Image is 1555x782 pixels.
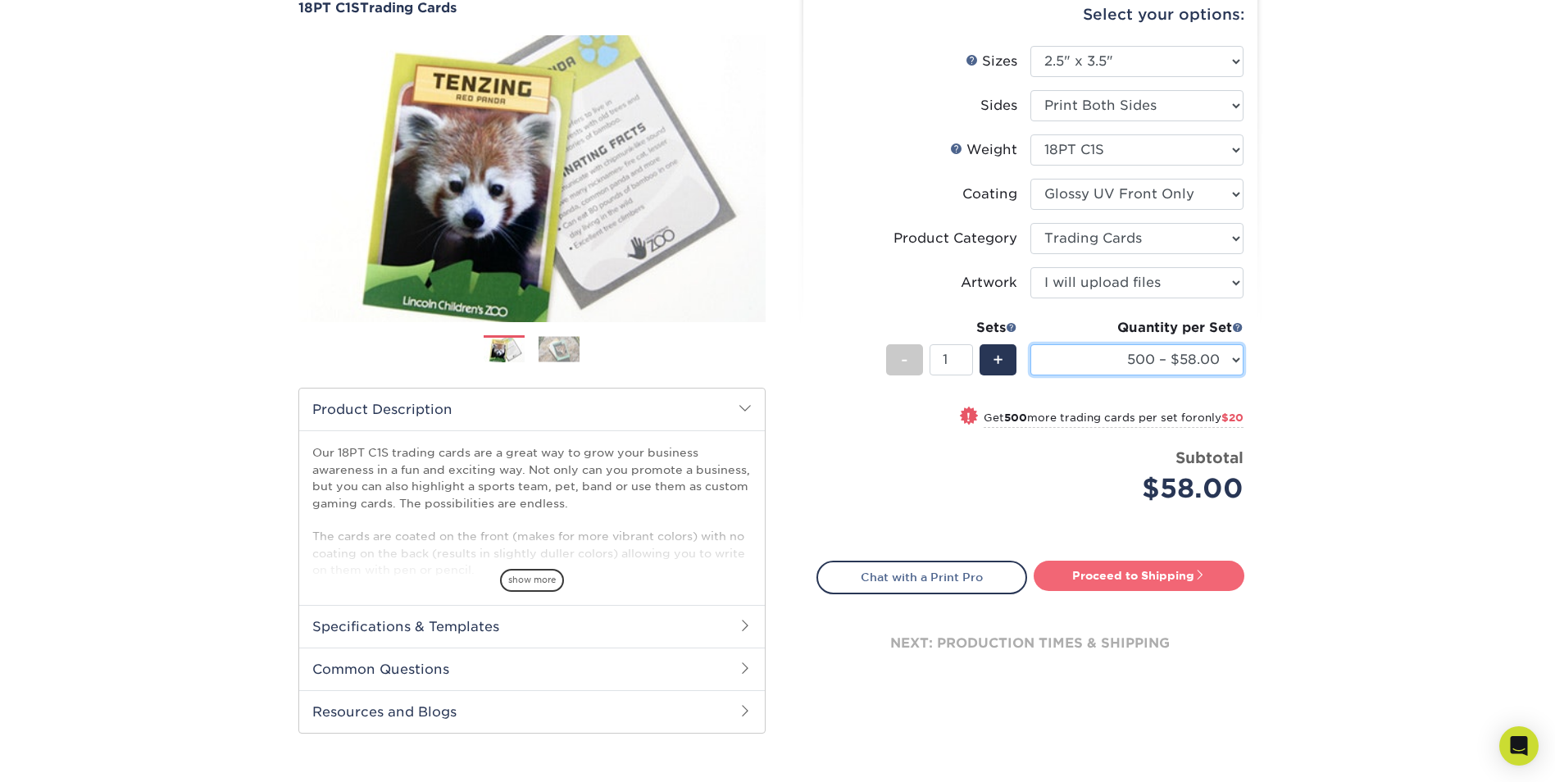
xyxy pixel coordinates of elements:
div: Artwork [961,273,1017,293]
small: Get more trading cards per set for [984,411,1244,428]
span: only [1198,411,1244,424]
span: ! [966,408,971,425]
div: Weight [950,140,1017,160]
a: Proceed to Shipping [1034,561,1244,590]
h2: Common Questions [299,648,765,690]
h2: Resources and Blogs [299,690,765,733]
img: Trading Cards 01 [484,336,525,365]
img: 18PT C1S 01 [298,17,766,340]
strong: 500 [1004,411,1027,424]
div: Sides [980,96,1017,116]
strong: Subtotal [1175,448,1244,466]
span: show more [500,569,564,591]
div: Coating [962,184,1017,204]
a: Chat with a Print Pro [816,561,1027,593]
div: Open Intercom Messenger [1499,726,1539,766]
div: Quantity per Set [1030,318,1244,338]
div: Sets [886,318,1017,338]
div: Sizes [966,52,1017,71]
span: - [901,348,908,372]
img: Trading Cards 02 [539,336,580,361]
p: Our 18PT C1S trading cards are a great way to grow your business awareness in a fun and exciting ... [312,444,752,578]
div: Product Category [893,229,1017,248]
span: $20 [1221,411,1244,424]
div: $58.00 [1043,469,1244,508]
div: next: production times & shipping [816,594,1244,693]
span: + [993,348,1003,372]
h2: Product Description [299,389,765,430]
h2: Specifications & Templates [299,605,765,648]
